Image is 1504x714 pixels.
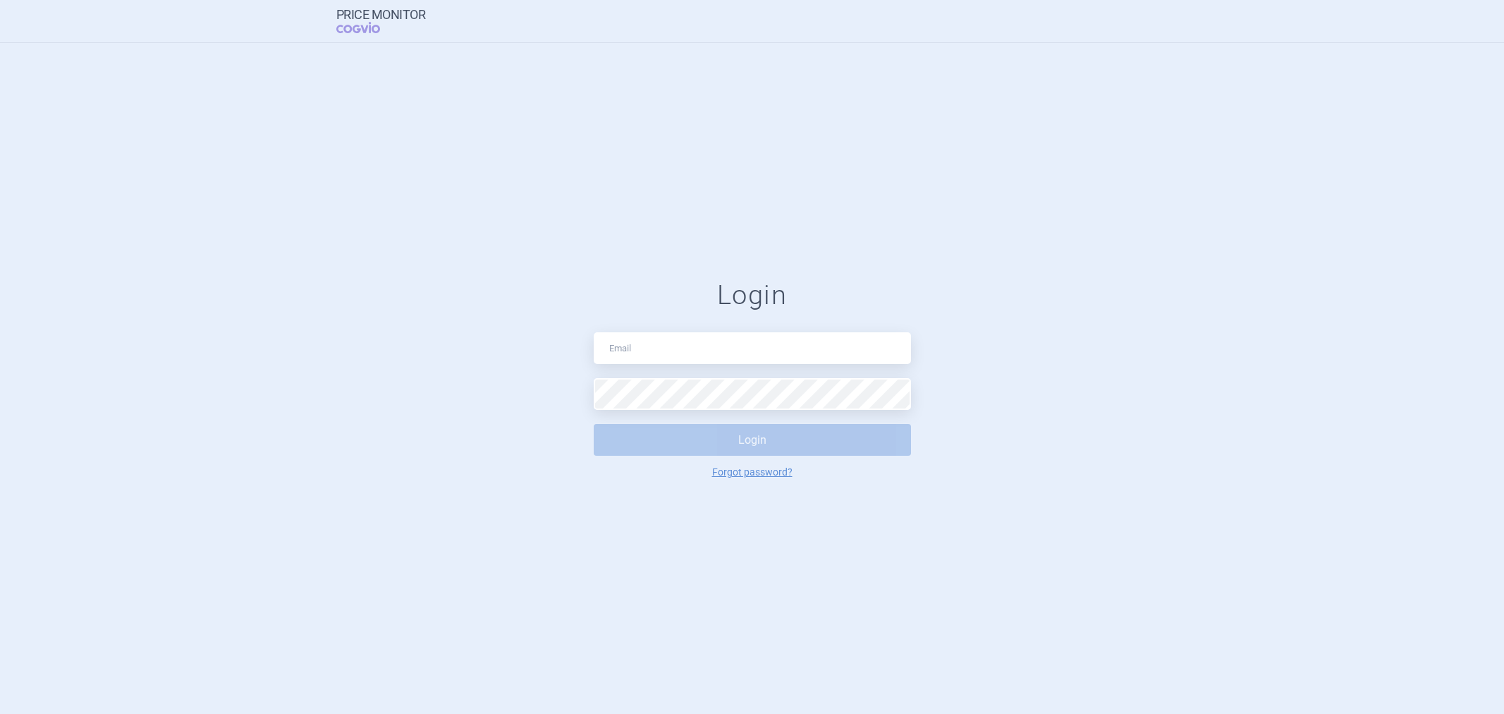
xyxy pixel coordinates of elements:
a: Forgot password? [712,467,793,477]
a: Price MonitorCOGVIO [336,8,426,35]
strong: Price Monitor [336,8,426,22]
button: Login [594,424,911,456]
h1: Login [594,279,911,312]
span: COGVIO [336,22,400,33]
input: Email [594,332,911,364]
